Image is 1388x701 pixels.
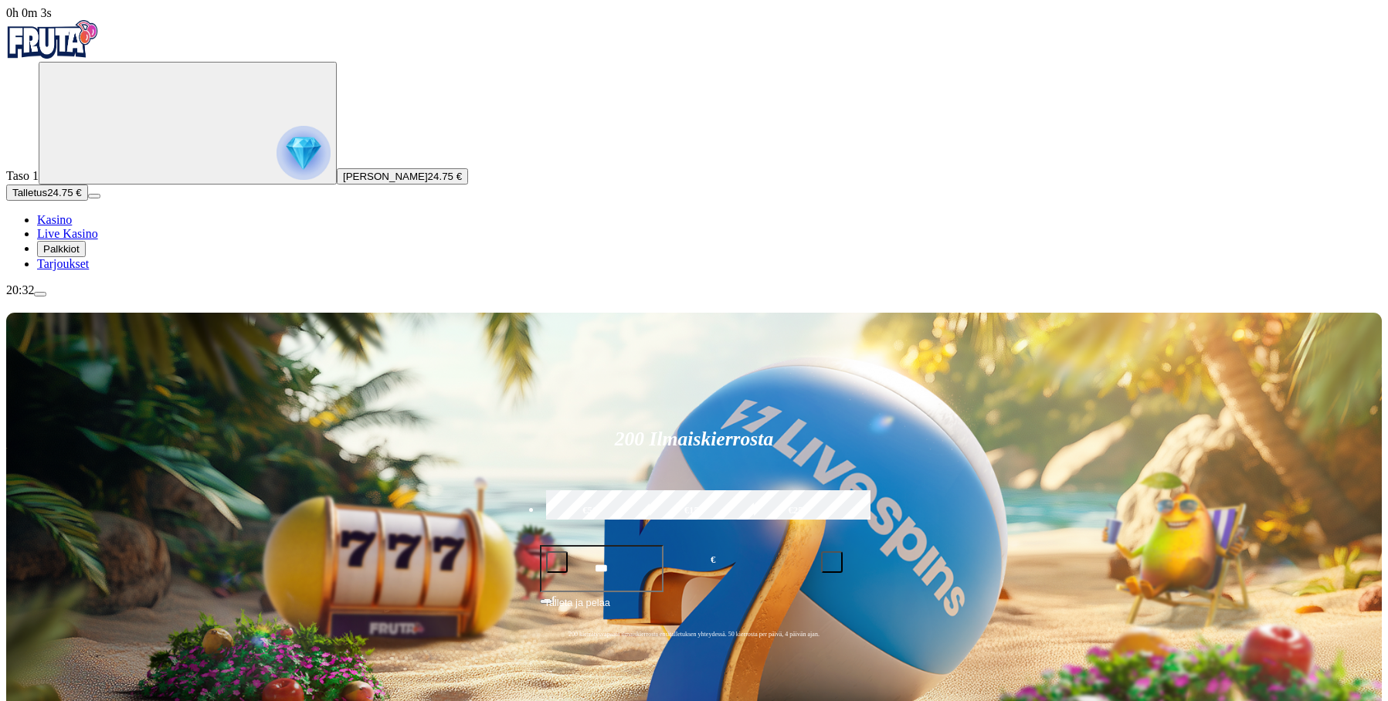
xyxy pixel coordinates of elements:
[646,488,742,533] label: €150
[546,551,568,573] button: minus icon
[34,292,46,296] button: menu
[39,62,337,185] button: reward progress
[6,213,1382,271] nav: Main menu
[552,594,557,603] span: €
[37,227,98,240] a: Live Kasino
[12,187,47,198] span: Talletus
[711,553,715,567] span: €
[277,126,331,180] img: reward progress
[545,595,610,623] span: Talleta ja pelaa
[37,241,86,257] button: Palkkiot
[6,48,99,61] a: Fruta
[6,169,39,182] span: Taso 1
[6,6,52,19] span: user session time
[6,20,1382,271] nav: Primary
[428,171,462,182] span: 24.75 €
[821,551,843,573] button: plus icon
[37,213,72,226] a: Kasino
[47,187,81,198] span: 24.75 €
[540,594,849,624] button: Talleta ja pelaa
[43,243,80,255] span: Palkkiot
[6,283,34,296] span: 20:32
[542,488,639,533] label: €50
[88,194,100,198] button: menu
[6,20,99,59] img: Fruta
[750,488,847,533] label: €250
[6,185,88,201] button: Talletusplus icon24.75 €
[343,171,428,182] span: [PERSON_NAME]
[337,168,468,185] button: [PERSON_NAME]24.75 €
[37,257,89,270] a: Tarjoukset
